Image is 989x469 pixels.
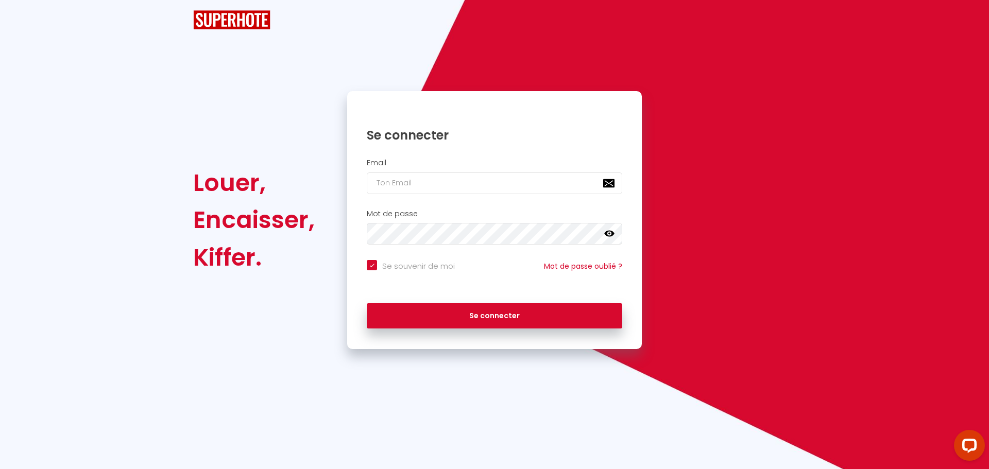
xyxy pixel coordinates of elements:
button: Se connecter [367,303,622,329]
h2: Email [367,159,622,167]
a: Mot de passe oublié ? [544,261,622,271]
input: Ton Email [367,172,622,194]
div: Encaisser, [193,201,315,238]
div: Louer, [193,164,315,201]
iframe: LiveChat chat widget [946,426,989,469]
h1: Se connecter [367,127,622,143]
img: SuperHote logo [193,10,270,29]
div: Kiffer. [193,239,315,276]
h2: Mot de passe [367,210,622,218]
